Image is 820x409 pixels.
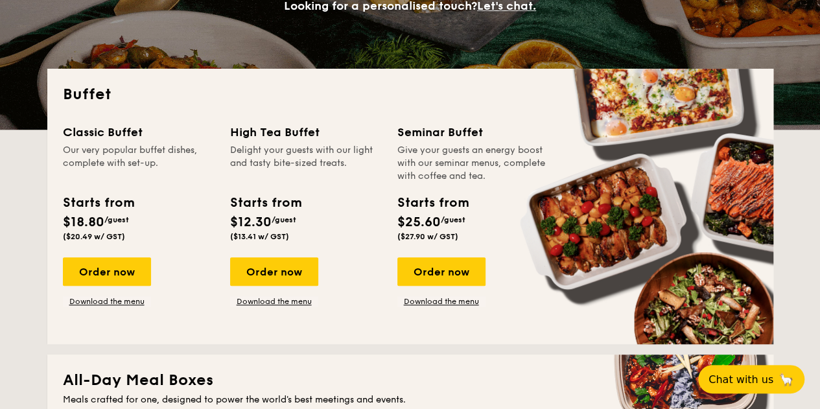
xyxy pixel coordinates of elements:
h2: All-Day Meal Boxes [63,370,758,391]
span: /guest [272,215,296,224]
button: Chat with us🦙 [698,365,804,393]
div: Starts from [230,193,301,213]
span: Chat with us [709,373,773,386]
div: Our very popular buffet dishes, complete with set-up. [63,144,215,183]
span: $25.60 [397,215,441,230]
span: /guest [104,215,129,224]
a: Download the menu [63,296,151,307]
div: Order now [230,257,318,286]
span: 🦙 [779,372,794,387]
div: High Tea Buffet [230,123,382,141]
span: ($13.41 w/ GST) [230,232,289,241]
div: Order now [63,257,151,286]
div: Order now [397,257,486,286]
span: $12.30 [230,215,272,230]
span: /guest [441,215,465,224]
div: Give your guests an energy boost with our seminar menus, complete with coffee and tea. [397,144,549,183]
span: ($20.49 w/ GST) [63,232,125,241]
div: Seminar Buffet [397,123,549,141]
span: ($27.90 w/ GST) [397,232,458,241]
div: Delight your guests with our light and tasty bite-sized treats. [230,144,382,183]
div: Meals crafted for one, designed to power the world's best meetings and events. [63,393,758,406]
h2: Buffet [63,84,758,105]
a: Download the menu [230,296,318,307]
div: Starts from [63,193,134,213]
div: Starts from [397,193,468,213]
div: Classic Buffet [63,123,215,141]
a: Download the menu [397,296,486,307]
span: $18.80 [63,215,104,230]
